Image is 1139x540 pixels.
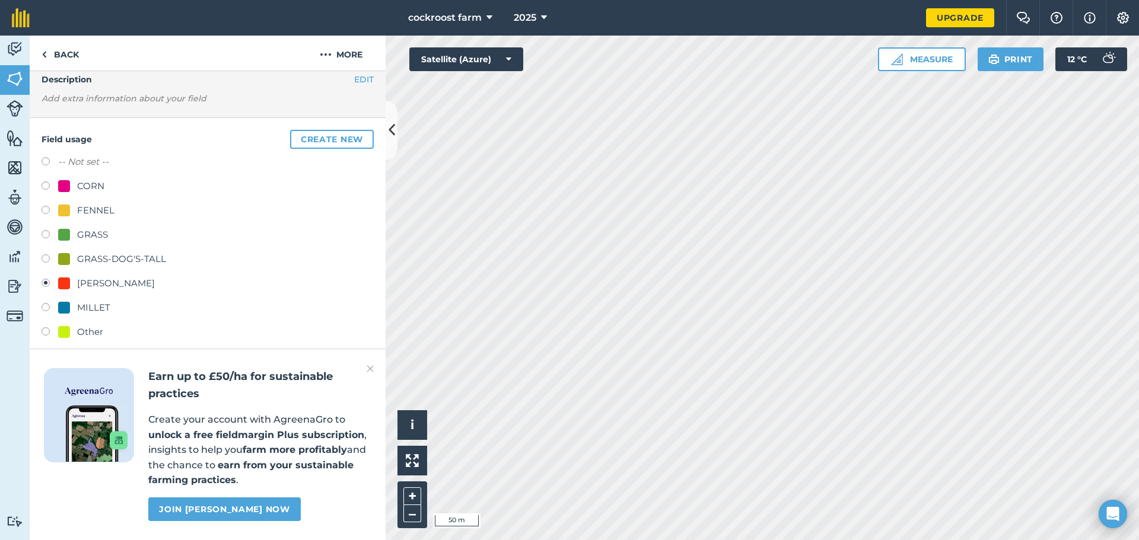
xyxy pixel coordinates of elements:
[148,497,300,521] a: Join [PERSON_NAME] now
[7,40,23,58] img: svg+xml;base64,PD94bWwgdmVyc2lvbj0iMS4wIiBlbmNvZGluZz0idXRmLTgiPz4KPCEtLSBHZW5lcmF0b3I6IEFkb2JlIE...
[290,130,374,149] button: Create new
[7,100,23,117] img: svg+xml;base64,PD94bWwgdmVyc2lvbj0iMS4wIiBlbmNvZGluZz0idXRmLTgiPz4KPCEtLSBHZW5lcmF0b3I6IEFkb2JlIE...
[403,487,421,505] button: +
[12,8,30,27] img: fieldmargin Logo
[7,70,23,88] img: svg+xml;base64,PHN2ZyB4bWxucz0iaHR0cDovL3d3dy53My5vcmcvMjAwMC9zdmciIHdpZHRoPSI1NiIgaGVpZ2h0PSI2MC...
[148,412,371,488] p: Create your account with AgreenaGro to , insights to help you and the chance to .
[77,325,103,339] div: Other
[878,47,966,71] button: Measure
[397,410,427,440] button: i
[411,417,414,432] span: i
[408,11,482,25] span: cockroost farm
[7,218,23,236] img: svg+xml;base64,PD94bWwgdmVyc2lvbj0iMS4wIiBlbmNvZGluZz0idXRmLTgiPz4KPCEtLSBHZW5lcmF0b3I6IEFkb2JlIE...
[297,36,386,71] button: More
[7,188,23,206] img: svg+xml;base64,PD94bWwgdmVyc2lvbj0iMS4wIiBlbmNvZGluZz0idXRmLTgiPz4KPCEtLSBHZW5lcmF0b3I6IEFkb2JlIE...
[978,47,1044,71] button: Print
[77,252,166,266] div: GRASS-DOG'S-TALL
[1049,12,1064,24] img: A question mark icon
[320,47,332,62] img: svg+xml;base64,PHN2ZyB4bWxucz0iaHR0cDovL3d3dy53My5vcmcvMjAwMC9zdmciIHdpZHRoPSIyMCIgaGVpZ2h0PSIyNC...
[42,93,206,104] em: Add extra information about your field
[1084,11,1096,25] img: svg+xml;base64,PHN2ZyB4bWxucz0iaHR0cDovL3d3dy53My5vcmcvMjAwMC9zdmciIHdpZHRoPSIxNyIgaGVpZ2h0PSIxNy...
[58,155,109,169] label: -- Not set --
[42,130,374,149] h4: Field usage
[514,11,536,25] span: 2025
[891,53,903,65] img: Ruler icon
[926,8,994,27] a: Upgrade
[77,276,155,290] div: [PERSON_NAME]
[1099,500,1127,528] div: Open Intercom Messenger
[7,516,23,527] img: svg+xml;base64,PD94bWwgdmVyc2lvbj0iMS4wIiBlbmNvZGluZz0idXRmLTgiPz4KPCEtLSBHZW5lcmF0b3I6IEFkb2JlIE...
[42,47,47,62] img: svg+xml;base64,PHN2ZyB4bWxucz0iaHR0cDovL3d3dy53My5vcmcvMjAwMC9zdmciIHdpZHRoPSI5IiBoZWlnaHQ9IjI0Ii...
[7,277,23,295] img: svg+xml;base64,PD94bWwgdmVyc2lvbj0iMS4wIiBlbmNvZGluZz0idXRmLTgiPz4KPCEtLSBHZW5lcmF0b3I6IEFkb2JlIE...
[42,73,374,86] h4: Description
[148,429,364,440] strong: unlock a free fieldmargin Plus subscription
[66,405,128,462] img: Screenshot of the Gro app
[77,179,104,193] div: CORN
[367,362,374,376] img: svg+xml;base64,PHN2ZyB4bWxucz0iaHR0cDovL3d3dy53My5vcmcvMjAwMC9zdmciIHdpZHRoPSIyMiIgaGVpZ2h0PSIzMC...
[77,301,110,315] div: MILLET
[1096,47,1120,71] img: svg+xml;base64,PD94bWwgdmVyc2lvbj0iMS4wIiBlbmNvZGluZz0idXRmLTgiPz4KPCEtLSBHZW5lcmF0b3I6IEFkb2JlIE...
[148,368,371,402] h2: Earn up to £50/ha for sustainable practices
[406,454,419,467] img: Four arrows, one pointing top left, one top right, one bottom right and the last bottom left
[1067,47,1087,71] span: 12 ° C
[30,36,91,71] a: Back
[7,159,23,177] img: svg+xml;base64,PHN2ZyB4bWxucz0iaHR0cDovL3d3dy53My5vcmcvMjAwMC9zdmciIHdpZHRoPSI1NiIgaGVpZ2h0PSI2MC...
[7,129,23,147] img: svg+xml;base64,PHN2ZyB4bWxucz0iaHR0cDovL3d3dy53My5vcmcvMjAwMC9zdmciIHdpZHRoPSI1NiIgaGVpZ2h0PSI2MC...
[354,73,374,86] button: EDIT
[77,228,108,242] div: GRASS
[409,47,523,71] button: Satellite (Azure)
[1116,12,1130,24] img: A cog icon
[7,248,23,266] img: svg+xml;base64,PD94bWwgdmVyc2lvbj0iMS4wIiBlbmNvZGluZz0idXRmLTgiPz4KPCEtLSBHZW5lcmF0b3I6IEFkb2JlIE...
[7,308,23,324] img: svg+xml;base64,PD94bWwgdmVyc2lvbj0iMS4wIiBlbmNvZGluZz0idXRmLTgiPz4KPCEtLSBHZW5lcmF0b3I6IEFkb2JlIE...
[77,203,114,218] div: FENNEL
[403,505,421,522] button: –
[1016,12,1030,24] img: Two speech bubbles overlapping with the left bubble in the forefront
[1055,47,1127,71] button: 12 °C
[148,459,354,486] strong: earn from your sustainable farming practices
[988,52,1000,66] img: svg+xml;base64,PHN2ZyB4bWxucz0iaHR0cDovL3d3dy53My5vcmcvMjAwMC9zdmciIHdpZHRoPSIxOSIgaGVpZ2h0PSIyNC...
[243,444,347,455] strong: farm more profitably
